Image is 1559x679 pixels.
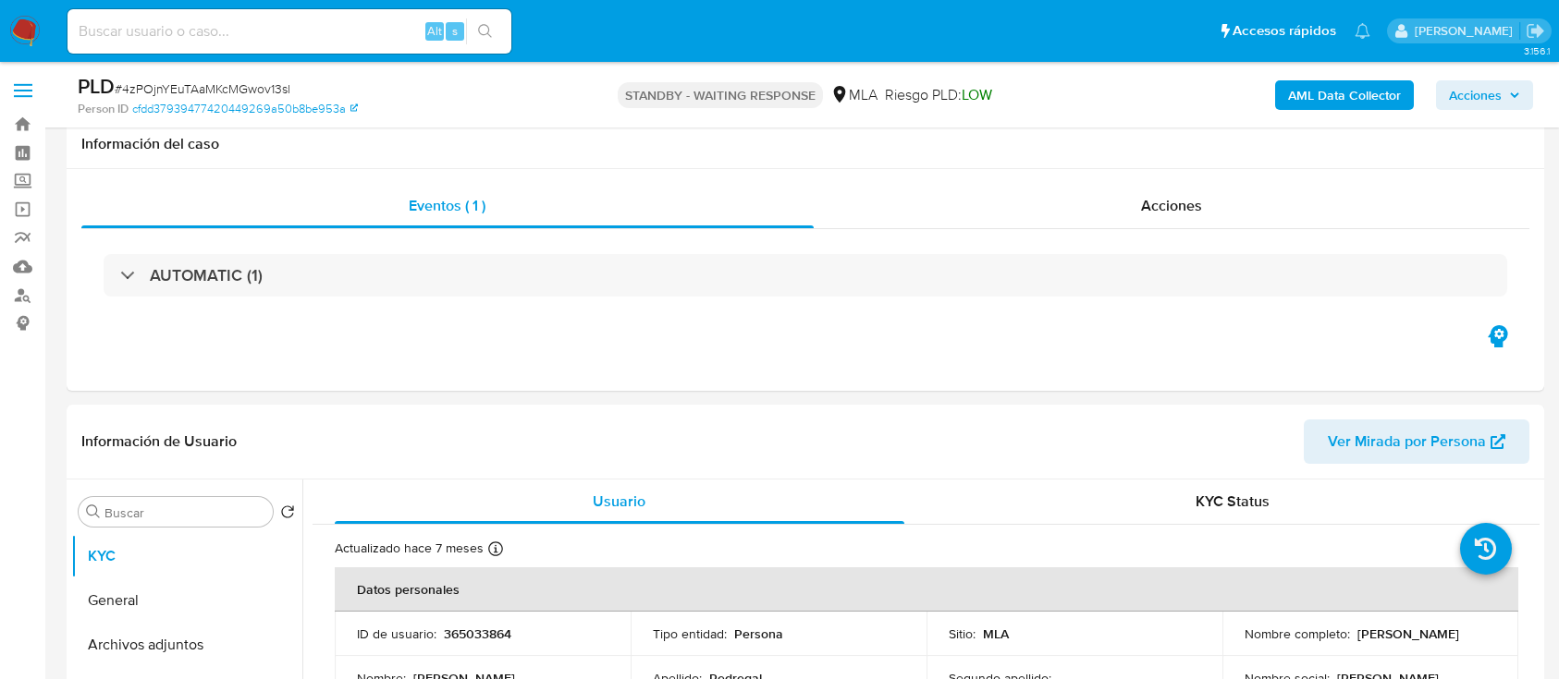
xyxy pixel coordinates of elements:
[81,432,237,451] h1: Información de Usuario
[104,504,265,521] input: Buscar
[885,85,992,105] span: Riesgo PLD:
[1304,419,1529,464] button: Ver Mirada por Persona
[280,504,295,525] button: Volver al orden por defecto
[444,625,511,642] p: 365033864
[68,19,511,43] input: Buscar usuario o caso...
[1275,80,1414,110] button: AML Data Collector
[466,18,504,44] button: search-icon
[1355,23,1370,39] a: Notificaciones
[734,625,783,642] p: Persona
[830,85,878,105] div: MLA
[1233,21,1336,41] span: Accesos rápidos
[427,22,442,40] span: Alt
[335,567,1518,612] th: Datos personales
[593,491,645,512] span: Usuario
[1436,80,1533,110] button: Acciones
[71,578,302,623] button: General
[78,101,129,117] b: Person ID
[81,135,1529,153] h1: Información del caso
[1245,625,1350,642] p: Nombre completo :
[1328,419,1486,464] span: Ver Mirada por Persona
[86,504,101,519] button: Buscar
[78,71,115,101] b: PLD
[1288,80,1401,110] b: AML Data Collector
[409,195,485,216] span: Eventos ( 1 )
[1449,80,1502,110] span: Acciones
[452,22,458,40] span: s
[983,625,1009,642] p: MLA
[132,101,358,117] a: cfdd37939477420449269a50b8be953a
[357,625,436,642] p: ID de usuario :
[1357,625,1459,642] p: [PERSON_NAME]
[1526,21,1545,41] a: Salir
[150,265,263,285] h3: AUTOMATIC (1)
[653,625,727,642] p: Tipo entidad :
[71,534,302,578] button: KYC
[1141,195,1202,216] span: Acciones
[949,625,976,642] p: Sitio :
[71,623,302,667] button: Archivos adjuntos
[618,82,823,108] p: STANDBY - WAITING RESPONSE
[104,254,1507,297] div: AUTOMATIC (1)
[962,84,992,105] span: LOW
[115,79,290,98] span: # 4zPOjnYEuTAaMKcMGwov13sl
[1196,491,1270,512] span: KYC Status
[335,540,484,557] p: Actualizado hace 7 meses
[1415,22,1519,40] p: milagros.cisterna@mercadolibre.com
